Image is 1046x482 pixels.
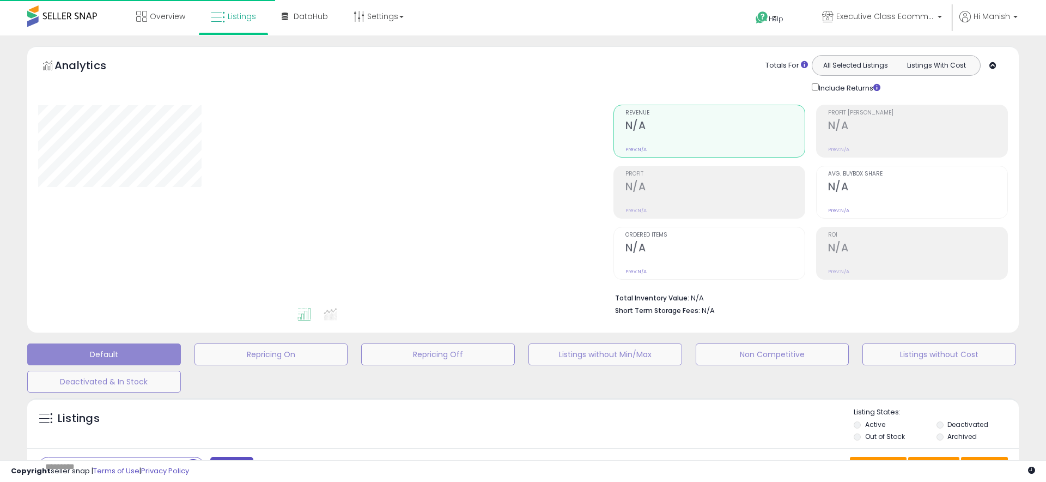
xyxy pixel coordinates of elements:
[765,61,808,71] div: Totals For
[862,344,1016,365] button: Listings without Cost
[828,119,1007,134] h2: N/A
[615,291,1000,304] li: N/A
[27,344,181,365] button: Default
[625,207,647,214] small: Prev: N/A
[361,344,515,365] button: Repricing Off
[625,110,805,116] span: Revenue
[828,268,849,275] small: Prev: N/A
[625,232,805,238] span: Ordered Items
[974,11,1010,22] span: Hi Manish
[769,14,783,23] span: Help
[836,11,934,22] span: Executive Class Ecommerce Inc
[815,58,896,73] button: All Selected Listings
[702,305,715,316] span: N/A
[755,11,769,25] i: Get Help
[828,180,1007,195] h2: N/A
[828,110,1007,116] span: Profit [PERSON_NAME]
[11,466,189,477] div: seller snap | |
[11,466,51,476] strong: Copyright
[625,146,647,153] small: Prev: N/A
[615,293,689,303] b: Total Inventory Value:
[828,232,1007,238] span: ROI
[828,207,849,214] small: Prev: N/A
[625,180,805,195] h2: N/A
[150,11,185,22] span: Overview
[896,58,977,73] button: Listings With Cost
[625,171,805,177] span: Profit
[828,242,1007,256] h2: N/A
[804,81,893,94] div: Include Returns
[194,344,348,365] button: Repricing On
[696,344,849,365] button: Non Competitive
[27,371,181,393] button: Deactivated & In Stock
[959,11,1018,35] a: Hi Manish
[528,344,682,365] button: Listings without Min/Max
[294,11,328,22] span: DataHub
[747,3,805,35] a: Help
[228,11,256,22] span: Listings
[625,268,647,275] small: Prev: N/A
[54,58,127,76] h5: Analytics
[615,306,700,315] b: Short Term Storage Fees:
[625,119,805,134] h2: N/A
[828,146,849,153] small: Prev: N/A
[828,171,1007,177] span: Avg. Buybox Share
[625,242,805,256] h2: N/A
